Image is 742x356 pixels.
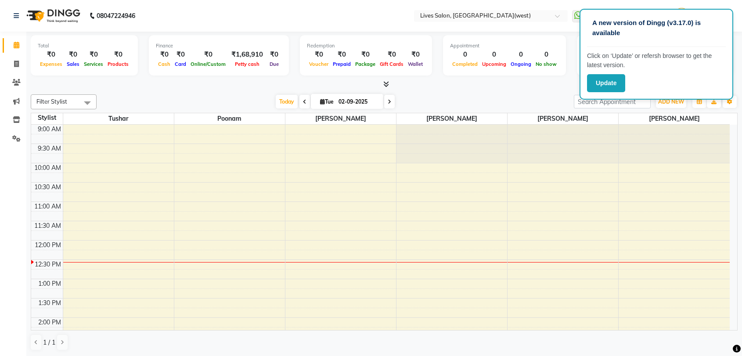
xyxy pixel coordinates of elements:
div: 0 [508,50,533,60]
span: [PERSON_NAME] [508,113,618,124]
div: ₹0 [188,50,228,60]
span: Upcoming [480,61,508,67]
div: ₹0 [267,50,282,60]
div: 12:30 PM [33,260,63,269]
div: 12:00 PM [33,241,63,250]
div: ₹0 [65,50,82,60]
span: Petty cash [233,61,262,67]
span: Cash [156,61,173,67]
b: 08047224946 [97,4,135,28]
div: ₹0 [82,50,105,60]
span: Ongoing [508,61,533,67]
div: ₹0 [353,50,378,60]
div: 9:00 AM [36,125,63,134]
span: Tue [318,98,336,105]
p: Click on ‘Update’ or refersh browser to get the latest version. [587,51,726,70]
p: A new version of Dingg (v3.17.0) is available [592,18,720,38]
span: Tushar [63,113,174,124]
div: Redemption [307,42,425,50]
span: No show [533,61,559,67]
div: 1:30 PM [36,298,63,308]
div: Total [38,42,131,50]
span: Card [173,61,188,67]
div: 0 [450,50,480,60]
button: ADD NEW [656,96,686,108]
span: Wallet [406,61,425,67]
span: Filter Stylist [36,98,67,105]
div: Finance [156,42,282,50]
img: logo [22,4,83,28]
span: Voucher [307,61,331,67]
div: 2:00 PM [36,318,63,327]
div: ₹0 [331,50,353,60]
span: Services [82,61,105,67]
span: ADD NEW [658,98,684,105]
span: [PERSON_NAME] [619,113,730,124]
span: 1 / 1 [43,338,55,347]
span: Gift Cards [378,61,406,67]
div: ₹0 [38,50,65,60]
div: 11:00 AM [32,202,63,211]
div: ₹0 [105,50,131,60]
span: Prepaid [331,61,353,67]
div: 0 [480,50,508,60]
span: Package [353,61,378,67]
span: Due [267,61,281,67]
div: Appointment [450,42,559,50]
div: ₹0 [173,50,188,60]
div: Stylist [31,113,63,122]
div: 0 [533,50,559,60]
input: 2025-09-02 [336,95,380,108]
span: Completed [450,61,480,67]
div: 10:30 AM [32,183,63,192]
input: Search Appointment [574,95,651,108]
span: Products [105,61,131,67]
span: [PERSON_NAME] [285,113,396,124]
div: ₹0 [378,50,406,60]
span: Online/Custom [188,61,228,67]
div: 11:30 AM [32,221,63,230]
div: ₹0 [156,50,173,60]
div: 1:00 PM [36,279,63,288]
div: 9:30 AM [36,144,63,153]
span: Today [276,95,298,108]
span: [PERSON_NAME] [396,113,507,124]
span: Sales [65,61,82,67]
span: Poonam [174,113,285,124]
div: ₹1,68,910 [228,50,267,60]
div: ₹0 [406,50,425,60]
div: ₹0 [307,50,331,60]
img: Front Desk [674,8,689,23]
div: 10:00 AM [32,163,63,173]
button: Update [587,74,625,92]
span: Expenses [38,61,65,67]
